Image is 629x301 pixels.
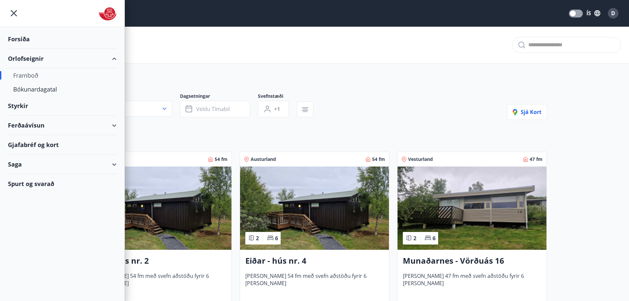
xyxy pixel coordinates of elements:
[8,135,117,155] div: Gjafabréf og kort
[8,7,20,19] button: menu
[240,167,389,250] img: Paella dish
[530,156,542,163] span: 47 fm
[258,93,297,101] span: Svefnstæði
[8,96,117,116] div: Styrkir
[275,235,278,242] span: 6
[403,255,541,267] h3: Munaðarnes - Vörðuás 16
[245,255,384,267] h3: Eiðar - hús nr. 4
[570,11,576,17] span: Translations Mode
[398,167,546,250] img: Paella dish
[8,174,117,193] div: Spurt og svarað
[258,101,289,117] button: +1
[372,156,385,163] span: 54 fm
[83,167,231,250] img: Paella dish
[583,7,604,19] button: ÍS
[13,68,111,82] div: Framboð
[507,104,547,120] button: Sjá kort
[8,49,117,68] div: Orlofseignir
[256,235,259,242] span: 2
[215,156,227,163] span: 54 fm
[408,156,433,163] span: Vesturland
[245,272,384,294] span: [PERSON_NAME] 54 fm með svefn aðstöðu fyrir 6 [PERSON_NAME]
[180,101,250,117] button: Veldu tímabil
[88,272,226,294] span: [PERSON_NAME] 54 fm með svefn aðstöðu fyrir 6 [PERSON_NAME]
[8,116,117,135] div: Ferðaávísun
[433,235,436,242] span: 6
[8,155,117,174] div: Saga
[605,5,621,21] button: D
[274,105,280,113] span: +1
[180,93,258,101] span: Dagsetningar
[99,7,117,20] img: union_logo
[403,272,541,294] span: [PERSON_NAME] 47 fm með svefn aðstöðu fyrir 6 [PERSON_NAME]
[82,93,180,101] span: Svæði
[8,29,117,49] div: Forsíða
[611,10,615,17] span: D
[13,82,111,96] div: Bókunardagatal
[88,255,226,267] h3: Eiðar - hús nr. 2
[251,156,276,163] span: Austurland
[196,105,230,113] span: Veldu tímabil
[82,101,172,117] button: Allt
[413,235,416,242] span: 2
[513,108,542,116] span: Sjá kort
